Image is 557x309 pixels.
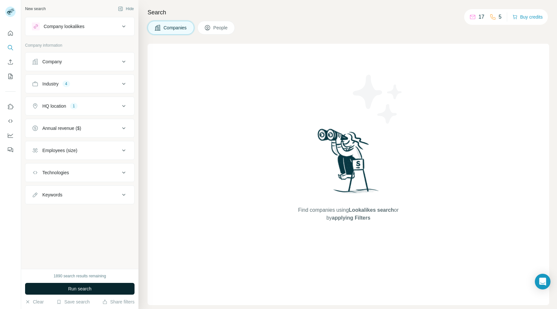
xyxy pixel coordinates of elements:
[25,54,134,70] button: Company
[42,103,66,109] div: HQ location
[213,24,228,31] span: People
[42,147,77,154] div: Employees (size)
[478,13,484,21] p: 17
[68,286,92,292] span: Run search
[5,101,16,113] button: Use Surfe on LinkedIn
[349,207,394,213] span: Lookalikes search
[42,169,69,176] div: Technologies
[5,56,16,68] button: Enrich CSV
[25,299,44,305] button: Clear
[25,143,134,158] button: Employees (size)
[5,42,16,54] button: Search
[44,23,84,30] div: Company lookalikes
[296,206,400,222] span: Find companies using or by
[42,192,62,198] div: Keywords
[512,12,543,22] button: Buy credits
[42,58,62,65] div: Company
[5,115,16,127] button: Use Surfe API
[164,24,187,31] span: Companies
[349,70,407,129] img: Surfe Illustration - Stars
[148,8,549,17] h4: Search
[25,187,134,203] button: Keywords
[535,274,550,289] div: Open Intercom Messenger
[25,76,134,92] button: Industry4
[5,27,16,39] button: Quick start
[25,6,46,12] div: New search
[25,19,134,34] button: Company lookalikes
[63,81,70,87] div: 4
[25,42,135,48] p: Company information
[499,13,502,21] p: 5
[5,144,16,156] button: Feedback
[70,103,78,109] div: 1
[54,273,106,279] div: 1890 search results remaining
[315,127,382,200] img: Surfe Illustration - Woman searching with binoculars
[42,81,59,87] div: Industry
[25,165,134,180] button: Technologies
[56,299,90,305] button: Save search
[25,98,134,114] button: HQ location1
[332,215,370,221] span: applying Filters
[25,283,135,295] button: Run search
[102,299,135,305] button: Share filters
[113,4,138,14] button: Hide
[25,120,134,136] button: Annual revenue ($)
[5,70,16,82] button: My lists
[5,130,16,141] button: Dashboard
[42,125,81,131] div: Annual revenue ($)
